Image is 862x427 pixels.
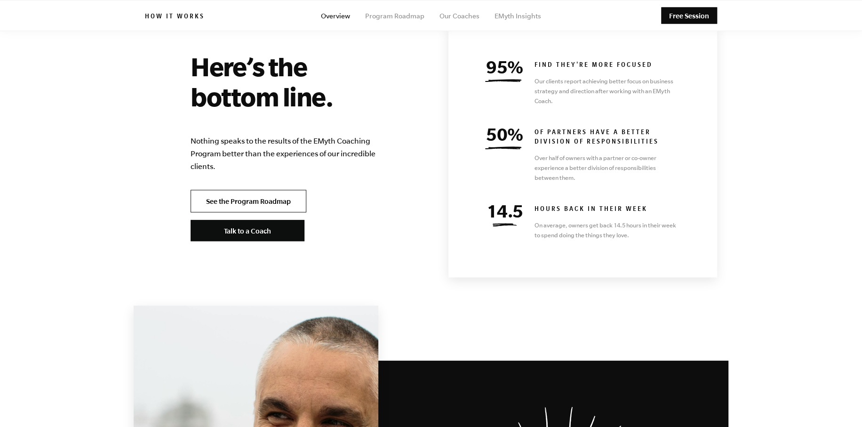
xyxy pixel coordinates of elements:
p: Over half of owners with a partner or co-owner experience a better division of responsibilities b... [535,153,680,183]
h2: Here’s the bottom line. [191,51,388,112]
h6: find they're more focused [535,61,680,71]
a: Talk to a Coach [191,220,304,241]
span: 14.5 [487,201,523,221]
a: Free Session [661,8,717,24]
p: Nothing speaks to the results of the EMyth Coaching Program better than the experiences of our in... [191,135,388,173]
span: 50% [486,124,523,144]
span: 95% [486,57,523,77]
a: Overview [321,12,350,20]
p: Our clients report achieving better focus on business strategy and direction after working with a... [535,76,680,106]
a: See the Program Roadmap [191,190,306,212]
a: Program Roadmap [365,12,424,20]
iframe: Chat Widget [815,382,862,427]
p: On average, owners get back 14.5 hours in their week to spend doing the things they love. [535,220,680,240]
h6: How it works [145,13,205,22]
h6: HOURS BACK IN THEIR WEEK [535,205,680,215]
a: Our Coaches [439,12,479,20]
h6: OF PARTNERS HAVE A BETTER DIVISION OF RESPONSIBILITIES [535,129,680,147]
span: Talk to a Coach [224,227,271,235]
a: EMyth Insights [495,12,541,20]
